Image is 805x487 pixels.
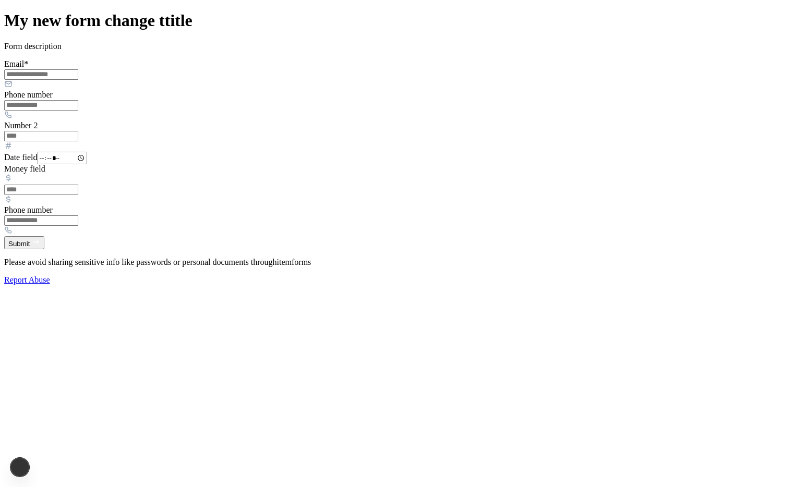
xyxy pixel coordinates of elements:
[4,11,801,30] h1: My new form change ttitle
[277,258,292,266] span: item
[4,59,28,68] label: Email
[4,275,801,285] a: Report Abuse
[4,164,45,173] label: Money field
[4,121,38,130] label: Number 2
[4,90,53,99] label: Phone number
[4,205,53,214] label: Phone number
[4,258,801,267] p: Please avoid sharing sensitive info like passwords or personal documents through forms
[4,153,38,162] label: Date field
[4,236,44,249] button: Submit
[4,42,801,51] p: Form description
